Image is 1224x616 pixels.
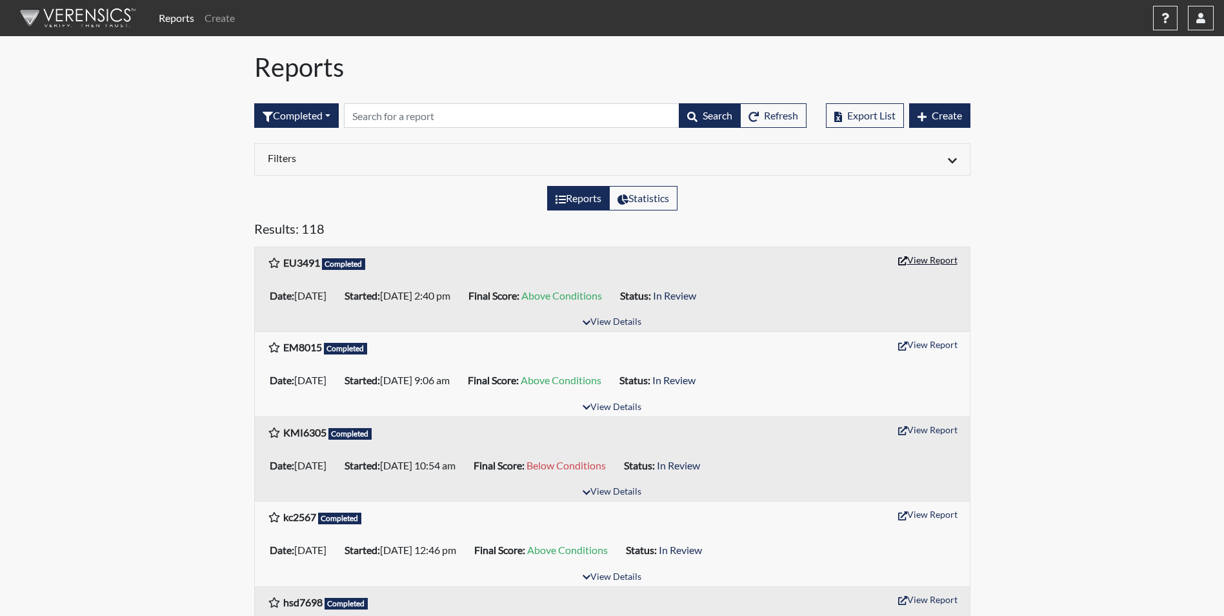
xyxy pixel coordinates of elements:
b: Status: [624,459,655,471]
li: [DATE] [265,540,339,560]
div: Click to expand/collapse filters [258,152,967,167]
b: Final Score: [474,459,525,471]
input: Search by Registration ID, Interview Number, or Investigation Name. [344,103,679,128]
h5: Results: 118 [254,221,970,241]
li: [DATE] 12:46 pm [339,540,469,560]
li: [DATE] 9:06 am [339,370,463,391]
b: EU3491 [283,256,320,269]
b: Final Score: [468,289,519,302]
button: View Report [892,334,963,354]
a: Create [199,5,240,31]
b: hsd7698 [283,596,323,608]
label: View the list of reports [547,186,610,210]
li: [DATE] [265,370,339,391]
b: Final Score: [474,544,525,556]
b: Status: [620,289,651,302]
span: Export List [847,109,896,121]
button: View Report [892,250,963,270]
h6: Filters [268,152,603,164]
span: In Review [657,459,700,471]
b: KMI6305 [283,426,326,438]
span: Search [703,109,732,121]
span: Completed [325,598,368,610]
span: Above Conditions [527,544,608,556]
b: Date: [270,459,294,471]
span: Create [932,109,962,121]
button: Completed [254,103,339,128]
span: Below Conditions [527,459,606,471]
span: In Review [653,289,696,302]
span: In Review [659,544,702,556]
label: View statistics about completed interviews [609,186,677,210]
button: Create [909,103,970,128]
button: Search [679,103,741,128]
li: [DATE] 10:54 am [339,455,468,476]
b: Started: [345,289,380,302]
span: Above Conditions [521,374,601,386]
span: Completed [322,258,366,270]
li: [DATE] [265,455,339,476]
b: Status: [626,544,657,556]
li: [DATE] [265,285,339,306]
b: Date: [270,544,294,556]
span: In Review [652,374,696,386]
h1: Reports [254,52,970,83]
b: Started: [345,374,380,386]
b: Date: [270,374,294,386]
span: Above Conditions [521,289,602,302]
button: View Details [577,314,647,331]
button: View Report [892,590,963,610]
button: Export List [826,103,904,128]
button: View Report [892,504,963,524]
span: Completed [328,428,372,440]
b: Started: [345,544,380,556]
b: EM8015 [283,341,322,353]
a: Reports [154,5,199,31]
span: Completed [324,343,368,354]
span: Refresh [764,109,798,121]
button: View Details [577,484,647,501]
button: View Details [577,399,647,416]
b: Status: [619,374,650,386]
div: Filter by interview status [254,103,339,128]
button: View Report [892,420,963,440]
button: Refresh [740,103,807,128]
li: [DATE] 2:40 pm [339,285,463,306]
span: Completed [318,513,362,524]
b: kc2567 [283,511,316,523]
b: Started: [345,459,380,471]
b: Final Score: [468,374,519,386]
button: View Details [577,569,647,586]
b: Date: [270,289,294,302]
